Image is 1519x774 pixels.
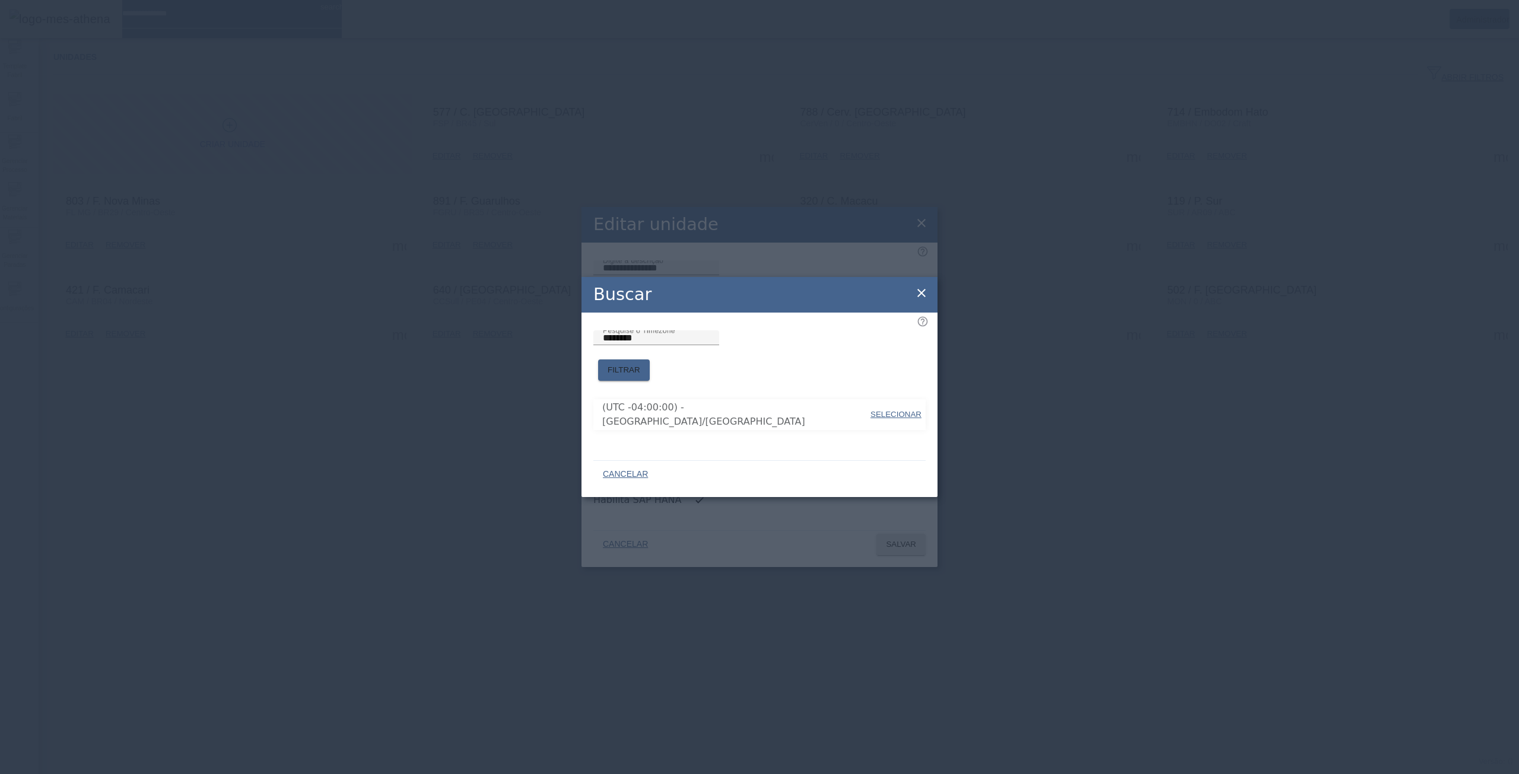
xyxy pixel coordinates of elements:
[603,326,675,334] mat-label: Pesquise o Timezone
[598,359,650,381] button: FILTRAR
[870,410,921,419] span: SELECIONAR
[869,404,923,425] button: SELECIONAR
[593,464,657,485] button: CANCELAR
[603,469,648,480] span: CANCELAR
[593,282,652,307] h2: Buscar
[602,400,869,429] span: (UTC -04:00:00) - [GEOGRAPHIC_DATA]/[GEOGRAPHIC_DATA]
[608,364,640,376] span: FILTRAR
